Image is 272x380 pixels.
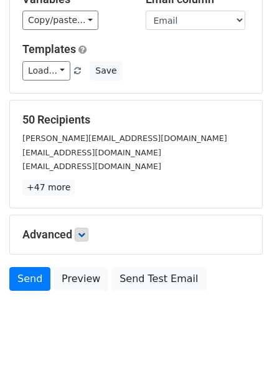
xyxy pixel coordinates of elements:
[111,267,206,291] a: Send Test Email
[22,61,70,80] a: Load...
[22,180,75,195] a: +47 more
[22,162,161,171] small: [EMAIL_ADDRESS][DOMAIN_NAME]
[90,61,122,80] button: Save
[22,113,250,127] h5: 50 Recipients
[22,11,98,30] a: Copy/paste...
[22,228,250,241] h5: Advanced
[210,320,272,380] iframe: Chat Widget
[22,42,76,56] a: Templates
[9,267,50,291] a: Send
[22,134,227,143] small: [PERSON_NAME][EMAIL_ADDRESS][DOMAIN_NAME]
[54,267,108,291] a: Preview
[22,148,161,157] small: [EMAIL_ADDRESS][DOMAIN_NAME]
